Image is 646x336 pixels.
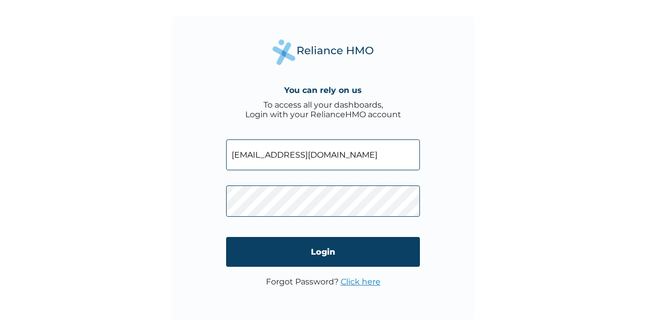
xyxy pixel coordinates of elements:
div: To access all your dashboards, Login with your RelianceHMO account [245,100,401,119]
input: Email address or HMO ID [226,139,420,170]
img: Reliance Health's Logo [273,39,373,65]
input: Login [226,237,420,267]
h4: You can rely on us [284,85,362,95]
p: Forgot Password? [266,277,381,286]
a: Click here [341,277,381,286]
